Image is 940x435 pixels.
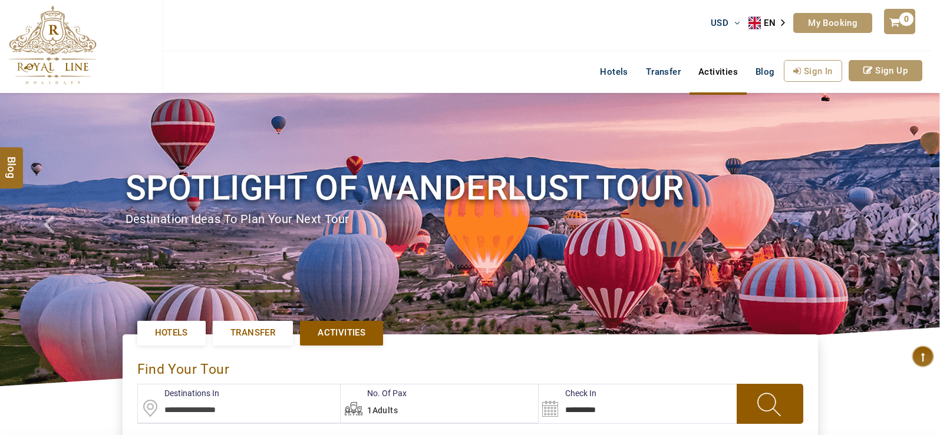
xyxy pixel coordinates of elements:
[367,406,398,415] span: 1Adults
[138,387,219,399] label: Destinations In
[784,60,842,82] a: Sign In
[539,387,596,399] label: Check In
[690,60,747,84] a: Activities
[884,9,915,34] a: 0
[756,67,775,77] span: Blog
[213,321,293,345] a: Transfer
[137,321,206,345] a: Hotels
[899,12,913,26] span: 0
[341,387,407,399] label: No. Of Pax
[4,157,19,167] span: Blog
[300,321,383,345] a: Activities
[747,60,784,84] a: Blog
[9,5,97,85] img: The Royal Line Holidays
[748,14,793,32] aside: Language selected: English
[318,327,365,339] span: Activities
[748,14,793,32] div: Language
[637,60,690,84] a: Transfer
[793,13,872,33] a: My Booking
[591,60,636,84] a: Hotels
[849,60,922,81] a: Sign Up
[711,18,728,28] span: USD
[155,327,188,339] span: Hotels
[230,327,275,339] span: Transfer
[137,349,803,384] div: find your Tour
[748,14,793,32] a: EN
